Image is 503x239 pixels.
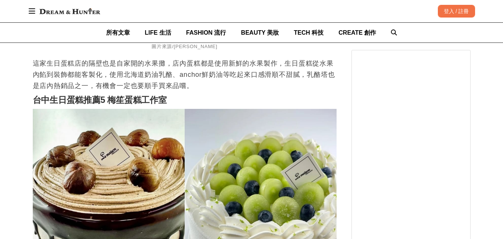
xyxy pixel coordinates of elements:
span: TECH 科技 [294,29,324,36]
a: TECH 科技 [294,23,324,43]
p: 這家生日蛋糕店的隔壁也是自家開的水果攤，店內蛋糕都是使用新鮮的水果製作，生日蛋糕從水果內餡到裝飾都能客製化，使用北海道奶油乳酪、anchor鮮奶油等吃起來口感滑順不甜膩，乳酪塔也是店內熱銷品之一... [33,58,337,91]
a: LIFE 生活 [145,23,171,43]
span: LIFE 生活 [145,29,171,36]
span: FASHION 流行 [186,29,226,36]
a: 所有文章 [106,23,130,43]
span: 圖片來源/[PERSON_NAME] [152,44,217,49]
img: Dream & Hunter [36,4,104,18]
a: BEAUTY 美妝 [241,23,279,43]
span: CREATE 創作 [338,29,376,36]
span: BEAUTY 美妝 [241,29,279,36]
span: 所有文章 [106,29,130,36]
a: FASHION 流行 [186,23,226,43]
strong: 台中生日蛋糕推薦5 梅笙蛋糕工作室 [33,95,167,105]
div: 登入 / 註冊 [438,5,475,18]
a: CREATE 創作 [338,23,376,43]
